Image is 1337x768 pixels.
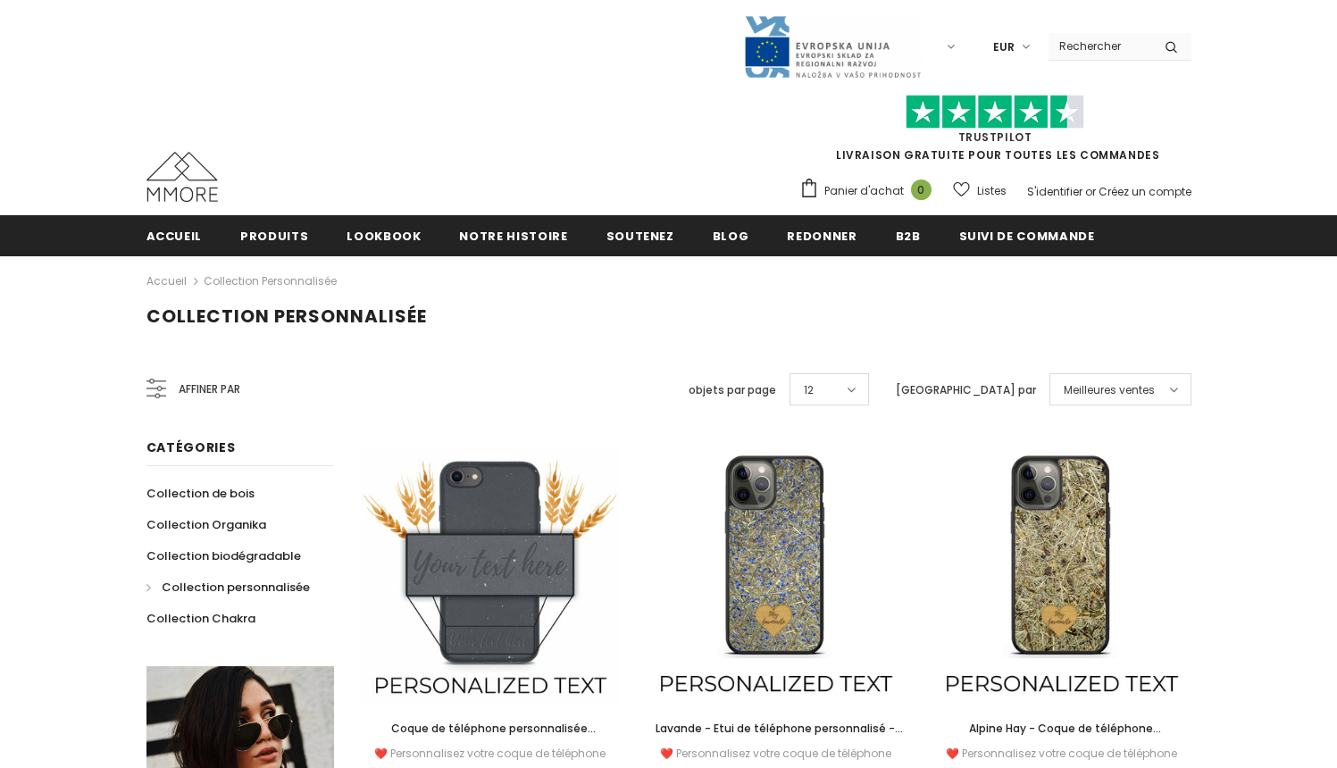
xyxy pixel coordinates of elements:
label: objets par page [689,381,776,399]
span: Collection de bois [146,485,255,502]
span: 0 [911,179,932,200]
a: Alpine Hay - Coque de téléphone personnalisée - Cadeau personnalisé [932,719,1191,739]
a: Produits [240,215,308,255]
a: Accueil [146,215,203,255]
span: 12 [804,381,814,399]
span: Listes [977,182,1007,200]
span: Lavande - Etui de téléphone personnalisé - Cadeau personnalisé [656,721,903,755]
span: Catégories [146,438,236,456]
img: Faites confiance aux étoiles pilotes [906,95,1084,129]
span: Affiner par [179,380,240,399]
span: Lookbook [347,228,421,245]
a: Lookbook [347,215,421,255]
a: Suivi de commande [959,215,1095,255]
span: Accueil [146,228,203,245]
a: Collection personnalisée [146,572,310,603]
span: Redonner [787,228,857,245]
span: Collection personnalisée [146,304,427,329]
img: Cas MMORE [146,152,218,202]
span: Suivi de commande [959,228,1095,245]
span: Collection personnalisée [162,579,310,596]
a: Panier d'achat 0 [799,178,940,205]
a: Listes [953,175,1007,206]
input: Search Site [1049,33,1151,59]
span: LIVRAISON GRATUITE POUR TOUTES LES COMMANDES [799,103,1191,163]
span: Blog [713,228,749,245]
a: Créez un compte [1099,184,1191,199]
span: Collection Organika [146,516,266,533]
a: soutenez [606,215,674,255]
a: Blog [713,215,749,255]
img: Javni Razpis [743,14,922,79]
a: B2B [896,215,921,255]
span: Panier d'achat [824,182,904,200]
span: Produits [240,228,308,245]
span: Alpine Hay - Coque de téléphone personnalisée - Cadeau personnalisé [957,721,1166,755]
a: Collection personnalisée [204,273,337,288]
span: Coque de téléphone personnalisée biodégradable - Noire [391,721,596,755]
a: Collection biodégradable [146,540,301,572]
a: Lavande - Etui de téléphone personnalisé - Cadeau personnalisé [646,719,905,739]
a: S'identifier [1027,184,1082,199]
a: Collection de bois [146,478,255,509]
span: B2B [896,228,921,245]
label: [GEOGRAPHIC_DATA] par [896,381,1036,399]
a: Javni Razpis [743,38,922,54]
a: Redonner [787,215,857,255]
span: Collection Chakra [146,610,255,627]
span: Meilleures ventes [1064,381,1155,399]
a: Notre histoire [459,215,567,255]
span: soutenez [606,228,674,245]
span: Collection biodégradable [146,547,301,564]
a: Collection Organika [146,509,266,540]
a: Collection Chakra [146,603,255,634]
a: Accueil [146,271,187,292]
span: or [1085,184,1096,199]
a: Coque de téléphone personnalisée biodégradable - Noire [361,719,620,739]
span: Notre histoire [459,228,567,245]
a: TrustPilot [958,129,1032,145]
span: EUR [993,38,1015,56]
